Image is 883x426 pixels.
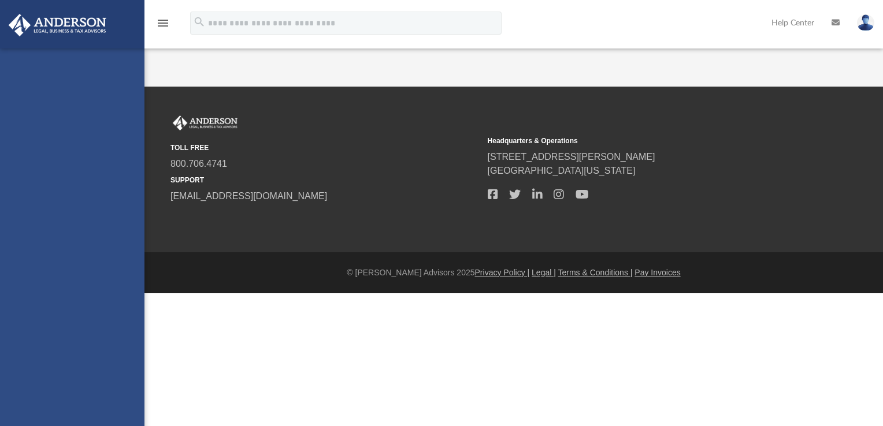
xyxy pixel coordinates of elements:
[532,268,556,277] a: Legal |
[156,22,170,30] a: menu
[156,16,170,30] i: menu
[558,268,633,277] a: Terms & Conditions |
[144,267,883,279] div: © [PERSON_NAME] Advisors 2025
[193,16,206,28] i: search
[170,115,240,130] img: Anderson Advisors Platinum Portal
[635,268,680,277] a: Pay Invoices
[170,143,480,153] small: TOLL FREE
[170,159,227,169] a: 800.706.4741
[5,14,110,36] img: Anderson Advisors Platinum Portal
[170,191,327,201] a: [EMAIL_ADDRESS][DOMAIN_NAME]
[170,175,480,185] small: SUPPORT
[857,14,874,31] img: User Pic
[488,136,797,146] small: Headquarters & Operations
[475,268,530,277] a: Privacy Policy |
[488,166,636,175] a: [GEOGRAPHIC_DATA][US_STATE]
[488,152,655,162] a: [STREET_ADDRESS][PERSON_NAME]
